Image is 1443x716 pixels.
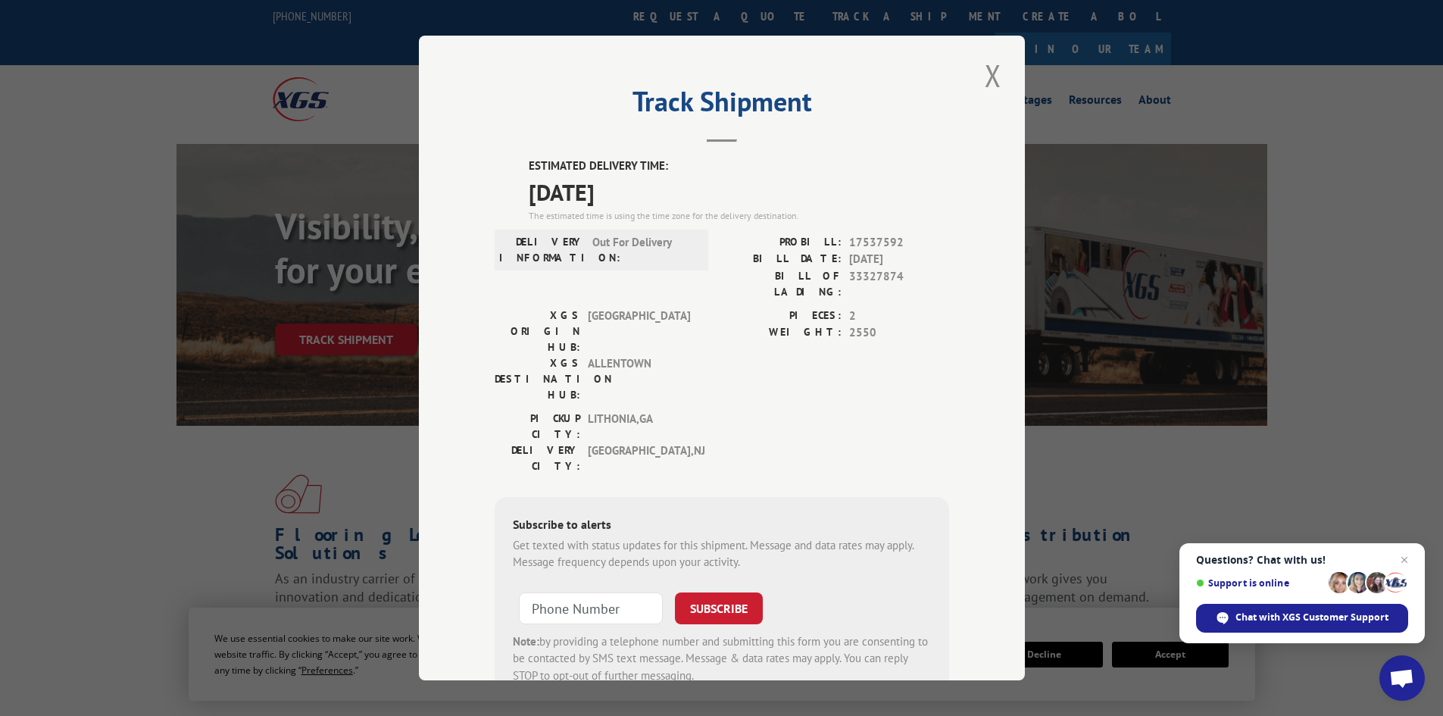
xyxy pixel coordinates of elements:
[588,411,690,442] span: LITHONIA , GA
[529,158,949,175] label: ESTIMATED DELIVERY TIME:
[588,442,690,474] span: [GEOGRAPHIC_DATA] , NJ
[722,308,842,325] label: PIECES:
[519,592,663,624] input: Phone Number
[495,411,580,442] label: PICKUP CITY:
[529,175,949,209] span: [DATE]
[588,355,690,403] span: ALLENTOWN
[588,308,690,355] span: [GEOGRAPHIC_DATA]
[675,592,763,624] button: SUBSCRIBE
[529,209,949,223] div: The estimated time is using the time zone for the delivery destination.
[980,55,1006,96] button: Close modal
[513,515,931,537] div: Subscribe to alerts
[849,308,949,325] span: 2
[1196,604,1408,633] span: Chat with XGS Customer Support
[849,268,949,300] span: 33327874
[513,634,539,649] strong: Note:
[849,251,949,268] span: [DATE]
[1235,611,1388,624] span: Chat with XGS Customer Support
[513,537,931,571] div: Get texted with status updates for this shipment. Message and data rates may apply. Message frequ...
[849,324,949,342] span: 2550
[495,442,580,474] label: DELIVERY CITY:
[495,91,949,120] h2: Track Shipment
[495,308,580,355] label: XGS ORIGIN HUB:
[849,234,949,252] span: 17537592
[1196,577,1323,589] span: Support is online
[722,268,842,300] label: BILL OF LADING:
[722,251,842,268] label: BILL DATE:
[499,234,585,266] label: DELIVERY INFORMATION:
[1196,554,1408,566] span: Questions? Chat with us!
[592,234,695,266] span: Out For Delivery
[513,633,931,685] div: by providing a telephone number and submitting this form you are consenting to be contacted by SM...
[1379,655,1425,701] a: Open chat
[495,355,580,403] label: XGS DESTINATION HUB:
[722,324,842,342] label: WEIGHT:
[722,234,842,252] label: PROBILL:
